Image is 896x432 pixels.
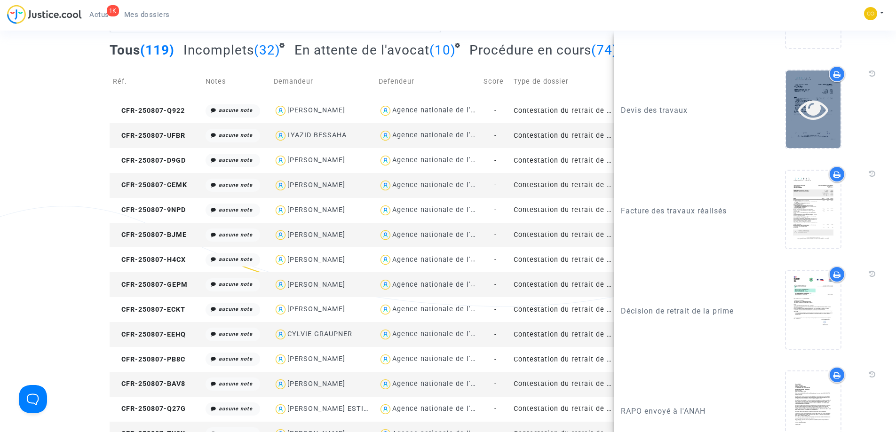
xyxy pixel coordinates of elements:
span: (74) [591,42,618,58]
i: aucune note [219,232,253,238]
div: [PERSON_NAME] [287,181,345,189]
img: jc-logo.svg [7,5,82,24]
img: icon-user.svg [379,253,392,267]
span: - [494,330,497,338]
span: - [494,132,497,140]
span: Incomplets [183,42,254,58]
img: icon-user.svg [274,179,287,192]
i: aucune note [219,256,253,262]
img: icon-user.svg [274,353,287,366]
p: Devis des travaux [621,104,748,116]
td: Notes [202,65,270,98]
a: Mes dossiers [117,8,177,22]
span: CFR-250807-BJME [113,231,187,239]
span: En attente de l'avocat [294,42,429,58]
span: CFR-250807-H4CX [113,256,186,264]
span: - [494,107,497,115]
div: Agence nationale de l'habitat [392,181,496,189]
img: icon-user.svg [274,228,287,242]
span: CFR-250807-D9GD [113,157,186,165]
td: Contestation du retrait de [PERSON_NAME] par l'ANAH (mandataire) [510,322,615,347]
div: [PERSON_NAME] [287,305,345,313]
img: icon-user.svg [274,154,287,167]
div: [PERSON_NAME] [287,206,345,214]
div: Agence nationale de l'habitat [392,106,496,114]
img: icon-user.svg [274,328,287,341]
i: aucune note [219,182,253,188]
img: icon-user.svg [379,303,392,316]
img: icon-user.svg [379,104,392,118]
img: icon-user.svg [274,253,287,267]
div: Agence nationale de l'habitat [392,131,496,139]
td: Réf. [110,65,203,98]
div: Agence nationale de l'habitat [392,206,496,214]
img: icon-user.svg [379,278,392,291]
i: aucune note [219,157,253,163]
span: CFR-250807-Q922 [113,107,185,115]
span: CFR-250807-ECKT [113,306,185,314]
div: Agence nationale de l'habitat [392,380,496,388]
i: aucune note [219,381,253,387]
span: CFR-250807-9NPD [113,206,186,214]
img: icon-user.svg [379,204,392,217]
span: - [494,405,497,413]
p: Facture des travaux réalisés [621,205,748,217]
iframe: Help Scout Beacon - Open [19,385,47,413]
div: [PERSON_NAME] [287,380,345,388]
div: Agence nationale de l'habitat [392,156,496,164]
div: [PERSON_NAME] [287,256,345,264]
i: aucune note [219,306,253,312]
a: 1KActus [82,8,117,22]
i: aucune note [219,406,253,412]
span: Actus [89,10,109,19]
img: icon-user.svg [379,179,392,192]
img: icon-user.svg [274,278,287,291]
div: Agence nationale de l'habitat [392,281,496,289]
td: Contestation du retrait de [PERSON_NAME] par l'ANAH (mandataire) [510,347,615,372]
i: aucune note [219,107,253,113]
span: (119) [140,42,174,58]
td: Contestation du retrait de [PERSON_NAME] par l'ANAH (mandataire) [510,148,615,173]
div: [PERSON_NAME] [287,355,345,363]
div: Agence nationale de l'habitat [392,405,496,413]
span: - [494,281,497,289]
span: (32) [254,42,280,58]
span: CFR-250807-EEHQ [113,330,186,338]
td: Contestation du retrait de [PERSON_NAME] par l'ANAH (mandataire) [510,198,615,223]
div: Agence nationale de l'habitat [392,231,496,239]
span: CFR-250807-Q27G [113,405,186,413]
div: Agence nationale de l'habitat [392,305,496,313]
div: [PERSON_NAME] ESTIMA [287,405,375,413]
span: - [494,157,497,165]
span: - [494,355,497,363]
td: Score [480,65,510,98]
span: CFR-250807-GEPM [113,281,188,289]
span: - [494,181,497,189]
img: icon-user.svg [274,303,287,316]
span: - [494,231,497,239]
p: Décision de retrait de la prime [621,305,748,317]
td: Defendeur [375,65,480,98]
img: icon-user.svg [379,377,392,391]
i: aucune note [219,132,253,138]
img: icon-user.svg [274,402,287,416]
td: Demandeur [270,65,375,98]
span: - [494,256,497,264]
div: LYAZID BESSAHA [287,131,347,139]
img: icon-user.svg [274,129,287,142]
span: CFR-250807-UFBR [113,132,185,140]
span: - [494,306,497,314]
span: Tous [110,42,140,58]
div: [PERSON_NAME] [287,156,345,164]
span: CFR-250807-BAV8 [113,380,185,388]
td: Contestation du retrait de [PERSON_NAME] par l'ANAH (mandataire) [510,223,615,248]
span: CFR-250807-PB8C [113,355,185,363]
i: aucune note [219,356,253,362]
i: aucune note [219,207,253,213]
span: Mes dossiers [124,10,170,19]
img: icon-user.svg [379,154,392,167]
i: aucune note [219,331,253,337]
img: icon-user.svg [379,328,392,341]
img: icon-user.svg [274,377,287,391]
div: [PERSON_NAME] [287,106,345,114]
